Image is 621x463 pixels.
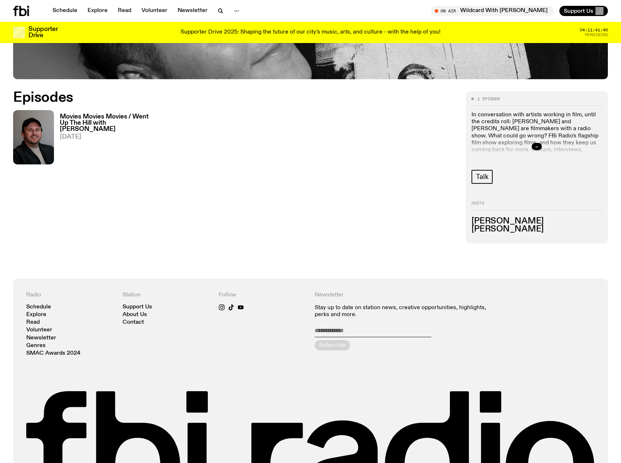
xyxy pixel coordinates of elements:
a: Talk [471,170,493,184]
img: A portait shot of Samuel Van Grinsven. He is smiling at the camera, wearing a black cap, wearing ... [13,110,54,164]
a: Read [26,320,40,325]
span: Talk [476,173,488,181]
a: Genres [26,343,46,349]
a: Movies Movies Movies / Went Up The Hill with [PERSON_NAME][DATE] [54,114,155,164]
a: Read [113,6,136,16]
h3: Movies Movies Movies / Went Up The Hill with [PERSON_NAME] [60,114,155,132]
a: SMAC Awards 2024 [26,351,81,356]
a: Volunteer [26,327,52,333]
span: Remaining [585,33,608,37]
p: Stay up to date on station news, creative opportunities, highlights, perks and more. [315,304,498,318]
span: 1 episode [477,97,500,101]
h2: Episodes [13,91,407,104]
h4: Station [123,292,210,299]
a: About Us [123,312,147,318]
h3: Supporter Drive [28,26,58,39]
h3: [PERSON_NAME] [471,225,602,233]
h3: [PERSON_NAME] [471,217,602,225]
a: Schedule [26,304,51,310]
p: Supporter Drive 2025: Shaping the future of our city’s music, arts, and culture - with the help o... [181,29,440,36]
button: Support Us [559,6,608,16]
a: Volunteer [137,6,172,16]
a: Support Us [123,304,152,310]
a: Newsletter [173,6,212,16]
p: In conversation with artists working in film, until the credits roll: [PERSON_NAME] and [PERSON_N... [471,112,602,160]
a: Schedule [48,6,82,16]
a: Explore [83,6,112,16]
span: 04:11:41:46 [580,28,608,32]
a: Newsletter [26,335,56,341]
h4: Radio [26,292,114,299]
h2: Hosts [471,201,602,210]
span: Support Us [564,8,593,14]
h4: Follow [219,292,306,299]
a: Contact [123,320,144,325]
span: [DATE] [60,134,155,140]
h4: Newsletter [315,292,498,299]
button: Subscribe [315,340,350,350]
button: On AirWildcard With [PERSON_NAME] [431,6,554,16]
a: Explore [26,312,46,318]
